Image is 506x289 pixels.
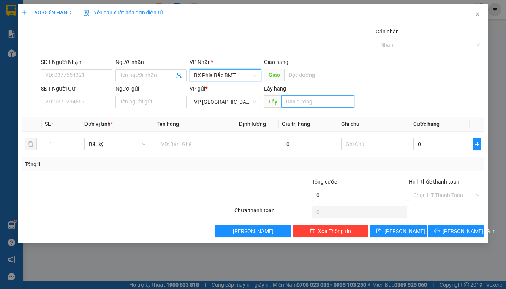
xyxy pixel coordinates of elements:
[190,59,211,65] span: VP Nhận
[22,10,27,15] span: plus
[157,121,179,127] span: Tên hàng
[264,95,281,108] span: Lấy
[318,227,351,235] span: Xóa Thông tin
[474,11,481,17] span: close
[157,138,223,150] input: VD: Bàn, Ghế
[194,70,256,81] span: BX Phía Bắc BMT
[115,84,187,93] div: Người gửi
[41,84,112,93] div: SĐT Người Gửi
[41,58,112,66] div: SĐT Người Nhận
[281,95,354,108] input: Dọc đường
[264,86,286,92] span: Lấy hàng
[83,10,89,16] img: icon
[115,58,187,66] div: Người nhận
[473,141,481,147] span: plus
[338,117,411,132] th: Ghi chú
[413,121,440,127] span: Cước hàng
[376,29,399,35] label: Gán nhãn
[312,179,337,185] span: Tổng cước
[84,121,113,127] span: Đơn vị tính
[434,228,440,234] span: printer
[282,138,335,150] input: 0
[234,206,311,219] div: Chưa thanh toán
[467,4,488,25] button: Close
[83,10,163,16] span: Yêu cầu xuất hóa đơn điện tử
[409,179,459,185] label: Hình thức thanh toán
[190,84,261,93] div: VP gửi
[25,160,196,168] div: Tổng: 1
[264,59,288,65] span: Giao hàng
[264,69,284,81] span: Giao
[443,227,496,235] span: [PERSON_NAME] và In
[384,227,425,235] span: [PERSON_NAME]
[293,225,368,237] button: deleteXóa Thông tin
[310,228,315,234] span: delete
[45,121,51,127] span: SL
[370,225,427,237] button: save[PERSON_NAME]
[89,138,146,150] span: Bất kỳ
[239,121,266,127] span: Định lượng
[215,225,291,237] button: [PERSON_NAME]
[282,121,310,127] span: Giá trị hàng
[176,72,182,78] span: user-add
[376,228,381,234] span: save
[341,138,408,150] input: Ghi Chú
[194,96,256,108] span: VP Đà Lạt
[428,225,485,237] button: printer[PERSON_NAME] và In
[25,138,37,150] button: delete
[233,227,274,235] span: [PERSON_NAME]
[22,10,71,16] span: TẠO ĐƠN HÀNG
[284,69,354,81] input: Dọc đường
[473,138,481,150] button: plus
